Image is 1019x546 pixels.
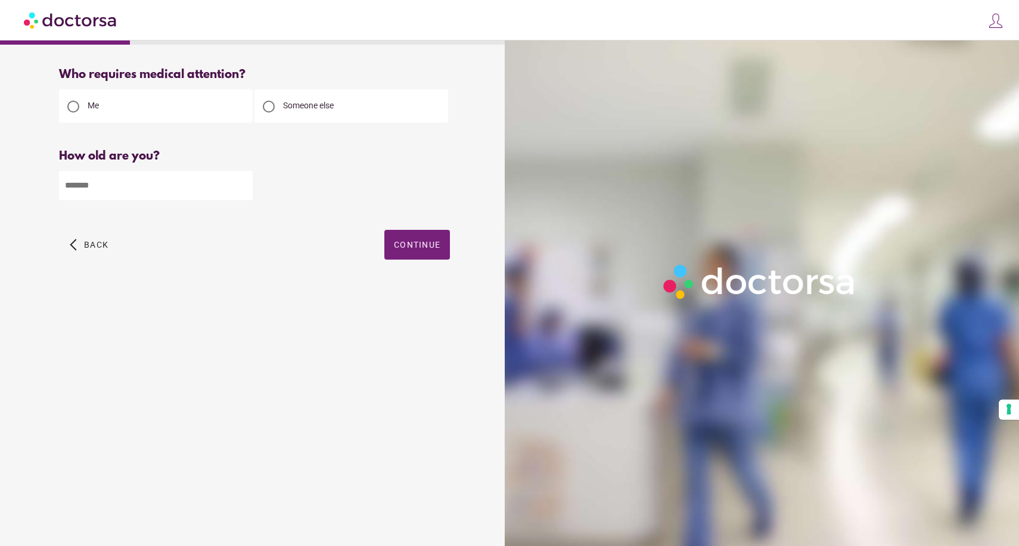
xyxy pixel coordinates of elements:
span: Me [88,101,99,110]
div: Who requires medical attention? [59,68,450,82]
span: Back [84,240,108,249]
img: icons8-customer-100.png [987,13,1004,29]
span: Someone else [283,101,334,110]
button: arrow_back_ios Back [65,230,113,260]
span: Continue [394,240,440,249]
img: Logo-Doctorsa-trans-White-partial-flat.png [658,259,862,304]
div: How old are you? [59,149,450,163]
img: Doctorsa.com [24,7,118,33]
button: Your consent preferences for tracking technologies [999,400,1019,420]
button: Continue [384,230,450,260]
